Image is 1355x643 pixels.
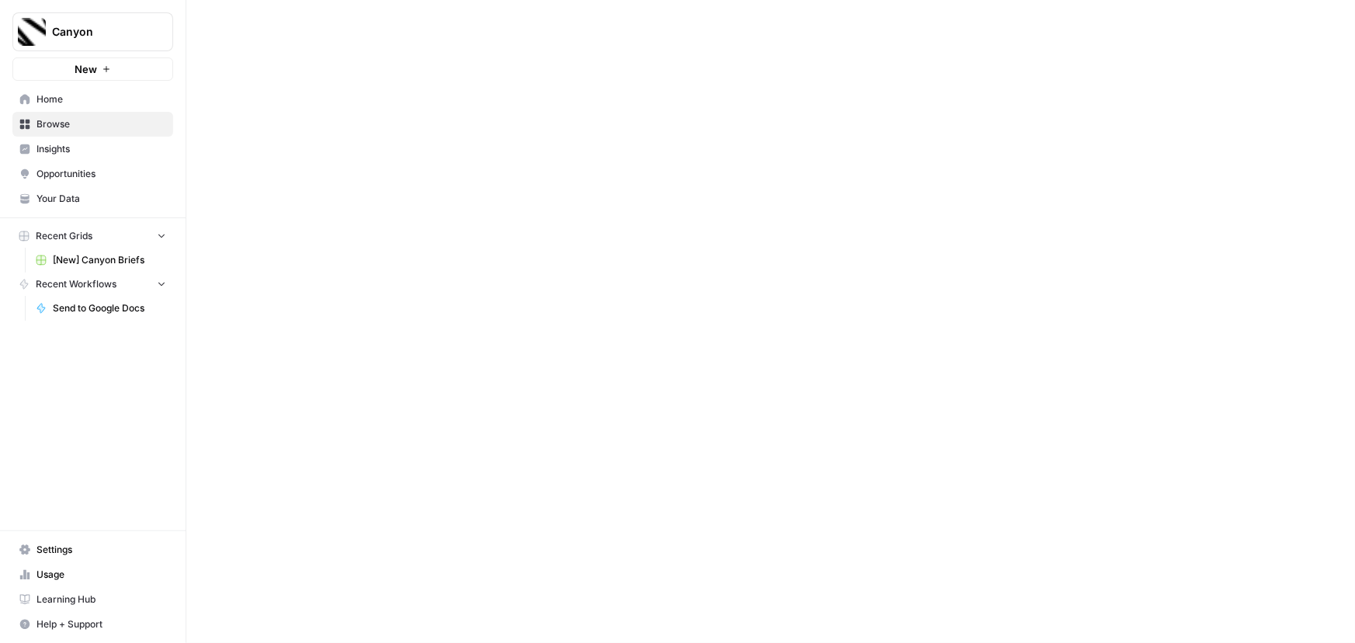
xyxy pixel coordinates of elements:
[29,296,173,321] a: Send to Google Docs
[12,587,173,612] a: Learning Hub
[36,277,116,291] span: Recent Workflows
[36,142,166,156] span: Insights
[36,568,166,582] span: Usage
[12,112,173,137] a: Browse
[12,137,173,162] a: Insights
[75,61,97,77] span: New
[12,12,173,51] button: Workspace: Canyon
[12,162,173,186] a: Opportunities
[18,18,46,46] img: Canyon Logo
[12,562,173,587] a: Usage
[36,92,166,106] span: Home
[36,229,92,243] span: Recent Grids
[12,537,173,562] a: Settings
[36,167,166,181] span: Opportunities
[36,593,166,607] span: Learning Hub
[53,301,166,315] span: Send to Google Docs
[12,612,173,637] button: Help + Support
[36,543,166,557] span: Settings
[36,617,166,631] span: Help + Support
[36,192,166,206] span: Your Data
[12,87,173,112] a: Home
[12,186,173,211] a: Your Data
[29,248,173,273] a: [New] Canyon Briefs
[36,117,166,131] span: Browse
[53,253,166,267] span: [New] Canyon Briefs
[12,224,173,248] button: Recent Grids
[52,24,146,40] span: Canyon
[12,273,173,296] button: Recent Workflows
[12,57,173,81] button: New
